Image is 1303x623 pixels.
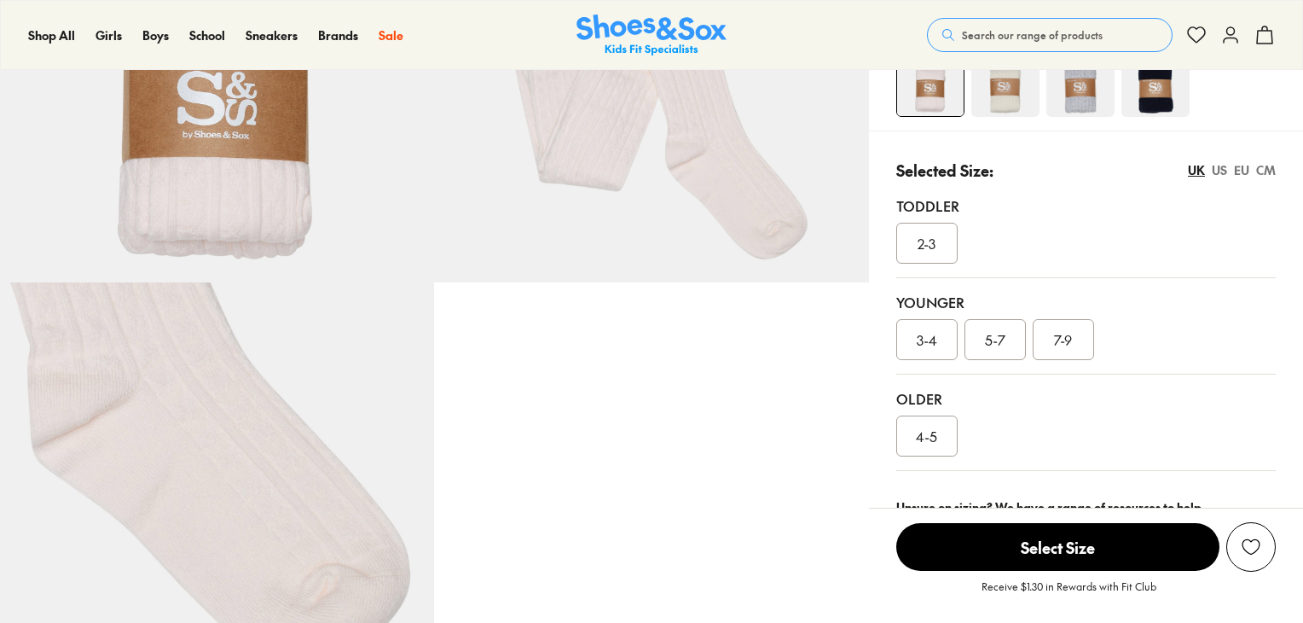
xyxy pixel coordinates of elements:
a: Shoes & Sox [576,15,727,56]
div: Toddler [896,195,1276,216]
p: Receive $1.30 in Rewards with Fit Club [982,579,1156,609]
img: 4-380965_1 [971,49,1040,117]
div: EU [1234,161,1249,179]
button: Add to Wishlist [1226,522,1276,572]
div: US [1212,161,1227,179]
button: Select Size [896,522,1219,572]
a: Brands [318,26,358,44]
span: 7-9 [1054,329,1072,350]
span: 2-3 [918,233,935,253]
a: Sale [379,26,403,44]
div: UK [1188,161,1205,179]
span: 5-7 [985,329,1005,350]
div: CM [1256,161,1276,179]
button: Search our range of products [927,18,1173,52]
img: SNS_Logo_Responsive.svg [576,15,727,56]
a: Boys [142,26,169,44]
div: Unsure on sizing? We have a range of resources to help [896,498,1276,516]
img: 4-380974_1 [897,49,964,116]
span: 3-4 [917,329,937,350]
a: School [189,26,225,44]
div: Older [896,388,1276,409]
span: Search our range of products [962,27,1103,43]
a: Shop All [28,26,75,44]
span: 4-5 [916,426,937,446]
img: 4-380968_1 [1046,49,1115,117]
a: Sneakers [246,26,298,44]
div: Younger [896,292,1276,312]
a: Girls [96,26,122,44]
span: Select Size [896,523,1219,571]
p: Selected Size: [896,159,993,182]
img: 4-380971_1 [1121,49,1190,117]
